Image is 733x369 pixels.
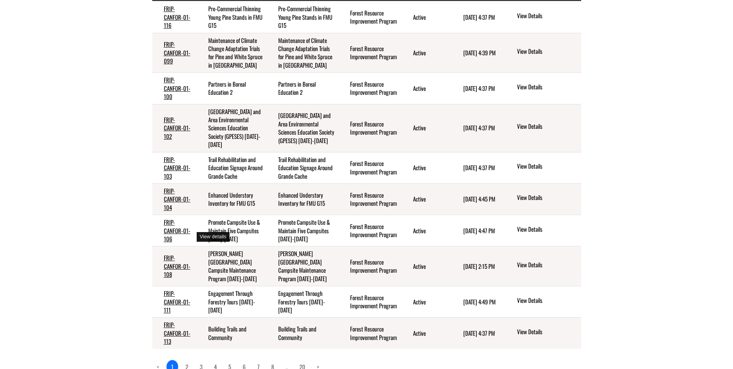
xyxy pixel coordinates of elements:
td: action menu [504,152,581,183]
a: View details [517,296,578,306]
td: Active [401,104,452,152]
td: FRIP-CANFOR-01-108 [152,246,197,286]
td: action menu [504,286,581,318]
a: FRIP-CANFOR-01-108 [164,253,190,278]
time: [DATE] 2:15 PM [463,262,495,270]
td: 6/6/2025 4:37 PM [452,73,504,104]
td: Active [401,33,452,73]
td: Active [401,286,452,318]
td: 5/7/2025 4:39 PM [452,33,504,73]
td: Forest Resource Improvement Program [338,286,401,318]
td: Building Trails and Community [197,318,267,349]
a: FRIP-CANFOR-01-100 [164,75,190,101]
td: Forest Resource Improvement Program [338,152,401,183]
td: Active [401,183,452,215]
td: Partners in Boreal Education 2 [197,73,267,104]
a: FRIP-CANFOR-01-106 [164,218,190,243]
td: Forest Resource Improvement Program [338,183,401,215]
td: Trail Rehabilitation and Education Signage Around Grande Cache [197,152,267,183]
a: View details [517,162,578,171]
td: 5/7/2025 4:47 PM [452,215,504,246]
time: [DATE] 4:39 PM [463,48,496,57]
time: [DATE] 4:45 PM [463,195,495,203]
a: FRIP-CANFOR-01-116 [164,4,190,29]
td: Active [401,318,452,349]
a: View details [517,83,578,92]
td: Promote Campsite Use & Maintain Five Campsites 2022-2027 [267,215,338,246]
td: 6/6/2025 4:37 PM [452,318,504,349]
td: Promote Campsite Use & Maintain Five Campsites 2022-2027 [197,215,267,246]
a: View details [517,12,578,21]
td: Forest Resource Improvement Program [338,33,401,73]
td: Enhanced Understory Inventory for FMU G15 [197,183,267,215]
div: View details [197,232,230,242]
td: 6/6/2025 4:37 PM [452,152,504,183]
td: Engagement Through Forestry Tours 2022-2026 [197,286,267,318]
a: FRIP-CANFOR-01-111 [164,289,190,314]
td: FRIP-CANFOR-01-116 [152,1,197,33]
td: action menu [504,246,581,286]
td: 5/7/2025 4:49 PM [452,286,504,318]
td: Maintenance of Climate Change Adaptation Trials for Pine and White Spruce in Alberta [267,33,338,73]
a: View details [517,225,578,234]
td: FRIP-CANFOR-01-111 [152,286,197,318]
time: [DATE] 4:49 PM [463,297,496,306]
td: Hines Creek Area Campsite Maintenance Program 2022-2026 [267,246,338,286]
a: FRIP-CANFOR-01-099 [164,40,190,65]
a: View details [517,193,578,203]
td: action menu [504,215,581,246]
td: Building Trails and Community [267,318,338,349]
td: action menu [504,1,581,33]
td: Active [401,215,452,246]
a: View details [517,47,578,56]
td: Pre-Commercial Thinning Young Pine Stands in FMU G15 [197,1,267,33]
td: Hines Creek Area Campsite Maintenance Program 2022-2026 [197,246,267,286]
a: FRIP-CANFOR-01-113 [164,320,190,345]
td: action menu [504,104,581,152]
td: Forest Resource Improvement Program [338,1,401,33]
td: Forest Resource Improvement Program [338,318,401,349]
td: Pre-Commercial Thinning Young Pine Stands in FMU G15 [267,1,338,33]
td: FRIP-CANFOR-01-099 [152,33,197,73]
td: FRIP-CANFOR-01-106 [152,215,197,246]
td: 6/6/2025 4:37 PM [452,1,504,33]
td: FRIP-CANFOR-01-104 [152,183,197,215]
time: [DATE] 4:37 PM [463,123,495,132]
td: Partners in Boreal Education 2 [267,73,338,104]
time: [DATE] 4:37 PM [463,13,495,21]
td: 5/7/2025 4:45 PM [452,183,504,215]
td: FRIP-CANFOR-01-103 [152,152,197,183]
a: View details [517,261,578,270]
td: action menu [504,73,581,104]
td: Grande Prairie and Area Environmental Sciences Education Society (GPESES) 2022-2026 [267,104,338,152]
td: Forest Resource Improvement Program [338,215,401,246]
td: 7/11/2025 2:15 PM [452,246,504,286]
td: Forest Resource Improvement Program [338,104,401,152]
a: FRIP-CANFOR-01-103 [164,155,190,180]
td: action menu [504,183,581,215]
td: Active [401,246,452,286]
time: [DATE] 4:47 PM [463,226,495,235]
a: View details [517,328,578,337]
time: [DATE] 4:37 PM [463,163,495,172]
td: FRIP-CANFOR-01-100 [152,73,197,104]
td: Enhanced Understory Inventory for FMU G15 [267,183,338,215]
td: Forest Resource Improvement Program [338,73,401,104]
td: Forest Resource Improvement Program [338,246,401,286]
td: Engagement Through Forestry Tours 2022-2026 [267,286,338,318]
td: Active [401,152,452,183]
a: FRIP-CANFOR-01-102 [164,115,190,140]
td: action menu [504,33,581,73]
time: [DATE] 4:37 PM [463,329,495,337]
a: View details [517,122,578,132]
td: 6/6/2025 4:37 PM [452,104,504,152]
td: FRIP-CANFOR-01-102 [152,104,197,152]
time: [DATE] 4:37 PM [463,84,495,92]
a: FRIP-CANFOR-01-104 [164,186,190,212]
td: action menu [504,318,581,349]
td: FRIP-CANFOR-01-113 [152,318,197,349]
td: Active [401,1,452,33]
td: Grande Prairie and Area Environmental Sciences Education Society (GPESES) 2022-2026 [197,104,267,152]
td: Maintenance of Climate Change Adaptation Trials for Pine and White Spruce in Alberta [197,33,267,73]
td: Active [401,73,452,104]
